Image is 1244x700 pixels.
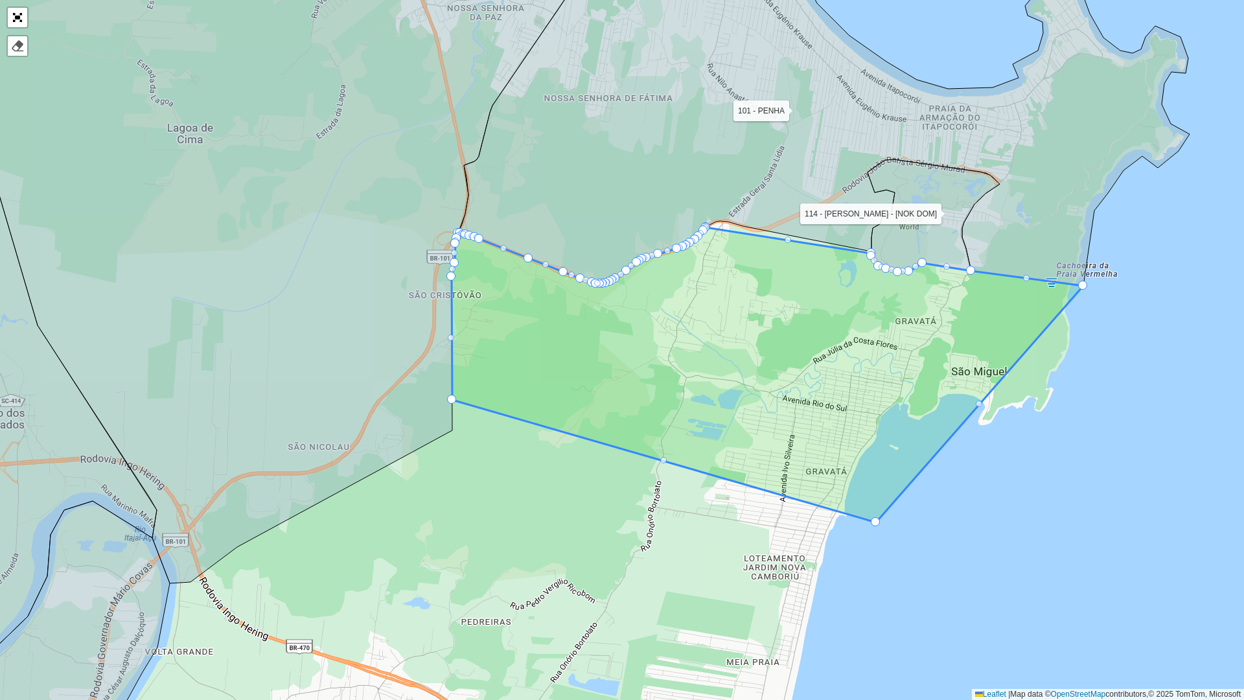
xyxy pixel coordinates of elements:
a: Leaflet [975,690,1006,699]
div: Map data © contributors,© 2025 TomTom, Microsoft [972,689,1244,700]
a: Abrir mapa em tela cheia [8,8,27,27]
span: | [1008,690,1010,699]
a: OpenStreetMap [1051,690,1106,699]
div: Remover camada(s) [8,36,27,56]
